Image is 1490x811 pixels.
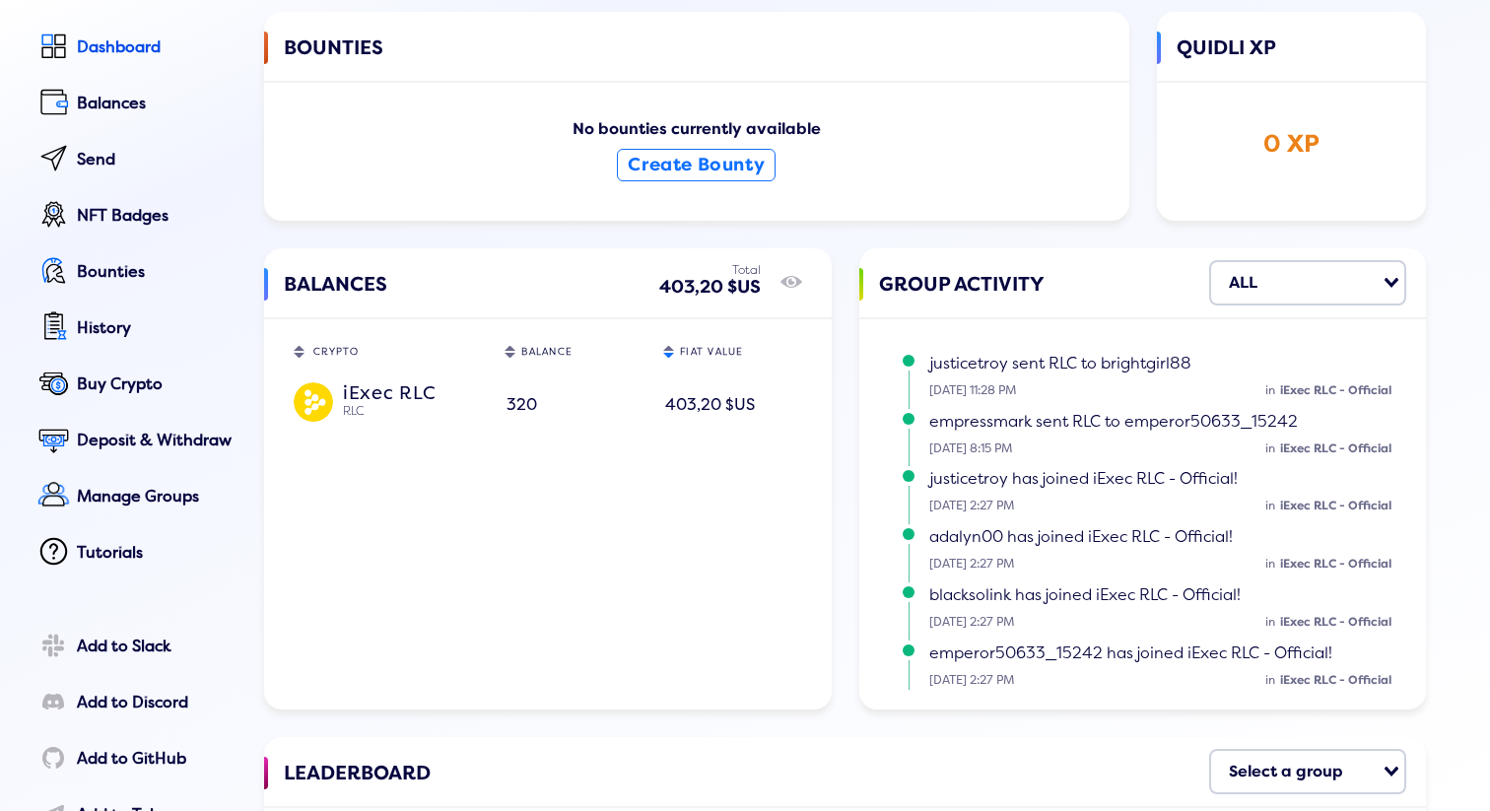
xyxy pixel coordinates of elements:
span: in [1265,499,1275,513]
span: QUIDLI XP [1177,32,1276,91]
span: empressmark sent RLC to emperor50633_15242 [929,412,1298,432]
a: Tutorials [33,532,237,576]
a: Add to Discord [33,682,237,726]
a: Buy Crypto [33,364,237,408]
input: Search for option [1263,266,1380,300]
small: [DATE] 2:27 PM [929,558,1402,572]
input: Search for option [1349,755,1380,788]
small: [DATE] 2:27 PM [929,674,1402,688]
span: in [1265,441,1275,456]
div: Add to Discord [77,694,237,711]
div: Balances [77,95,237,112]
a: Send [33,139,237,183]
div: Total [659,264,761,278]
div: ALL [1229,266,1257,300]
div: History [77,319,237,337]
span: in [1265,673,1275,688]
a: Manage Groups [33,476,237,520]
div: 403,20 $US [665,388,800,423]
a: Add to GitHub [33,738,237,782]
span: BALANCES [284,268,387,327]
span: emperor50633_15242 has joined iExec RLC - Official! [929,643,1332,663]
div: 0 XP [1177,130,1407,159]
div: Send [77,151,237,169]
div: iExec RLC [343,382,483,400]
a: Deposit & Withdraw [33,420,237,464]
span: in [1265,615,1275,630]
span: iExec RLC - Official [1280,557,1391,572]
div: Select a group [1229,755,1343,788]
small: [DATE] 2:27 PM [929,500,1402,513]
div: Bounties [77,263,237,281]
span: iExec RLC - Official [1280,499,1391,513]
div: Deposit & Withdraw [77,432,237,449]
div: Search for option [1209,749,1406,794]
small: [DATE] 8:15 PM [929,442,1402,456]
span: iExec RLC - Official [1280,383,1391,398]
div: Buy Crypto [77,375,237,393]
span: blacksolink has joined iExec RLC - Official! [929,585,1241,605]
span: in [1265,383,1275,398]
span: iExec RLC - Official [1280,673,1391,688]
span: GROUP ACTIVITY [879,268,1045,327]
div: 403,20 $US [659,277,761,298]
span: 320 [507,395,537,415]
a: Bounties [33,251,237,296]
div: Dashboard [77,38,237,56]
a: Add to Slack [33,626,237,670]
div: Tutorials [77,544,237,562]
span: in [1265,557,1275,572]
div: Manage Groups [77,488,237,506]
button: Create Bounty [617,149,776,181]
span: justicetroy sent RLC to brightgirl88 [929,354,1191,373]
span: iExec RLC - Official [1280,441,1391,456]
small: [DATE] 2:27 PM [929,616,1402,630]
div: Search for option [1209,260,1406,305]
span: justicetroy has joined iExec RLC - Official! [929,469,1238,489]
a: NFT Badges [33,195,237,239]
span: iExec RLC - Official [1280,615,1391,630]
div: NFT Badges [77,207,237,225]
div: RLC [343,404,483,420]
small: [DATE] 11:28 PM [929,384,1402,398]
a: Balances [33,83,237,127]
div: No bounties currently available [284,120,1110,200]
a: History [33,307,237,352]
div: Add to Slack [77,638,237,655]
div: Add to GitHub [77,750,237,768]
img: RLC [294,382,333,422]
span: BOUNTIES [284,32,383,91]
span: adalyn00 has joined iExec RLC - Official! [929,527,1233,547]
a: Dashboard [33,27,237,71]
